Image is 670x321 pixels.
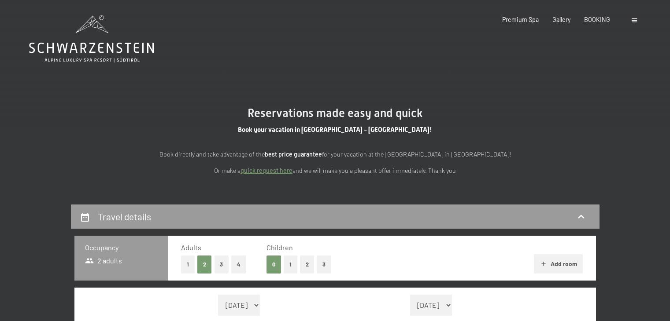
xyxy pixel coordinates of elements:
[85,256,122,266] span: 2 adults
[248,106,422,120] span: Reservations made easy and quick
[241,167,292,174] a: quick request here
[552,16,570,23] a: Gallery
[85,243,158,252] h3: Occupancy
[534,254,583,274] button: Add room
[181,255,195,274] button: 1
[141,166,529,176] p: Or make a and we will make you a pleasant offer immediately. Thank you
[141,150,529,160] p: Book directly and take advantage of the for your vacation at the [GEOGRAPHIC_DATA] in [GEOGRAPHIC...
[267,243,293,252] span: Children
[300,255,315,274] button: 2
[502,16,539,23] a: Premium Spa
[215,255,229,274] button: 3
[238,126,432,134] span: Book your vacation in [GEOGRAPHIC_DATA] - [GEOGRAPHIC_DATA]!
[267,255,281,274] button: 0
[265,150,322,158] strong: best price guarantee
[231,255,246,274] button: 4
[584,16,610,23] a: BOOKING
[317,255,332,274] button: 3
[197,255,212,274] button: 2
[284,255,297,274] button: 1
[181,243,201,252] span: Adults
[98,211,151,222] h2: Travel details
